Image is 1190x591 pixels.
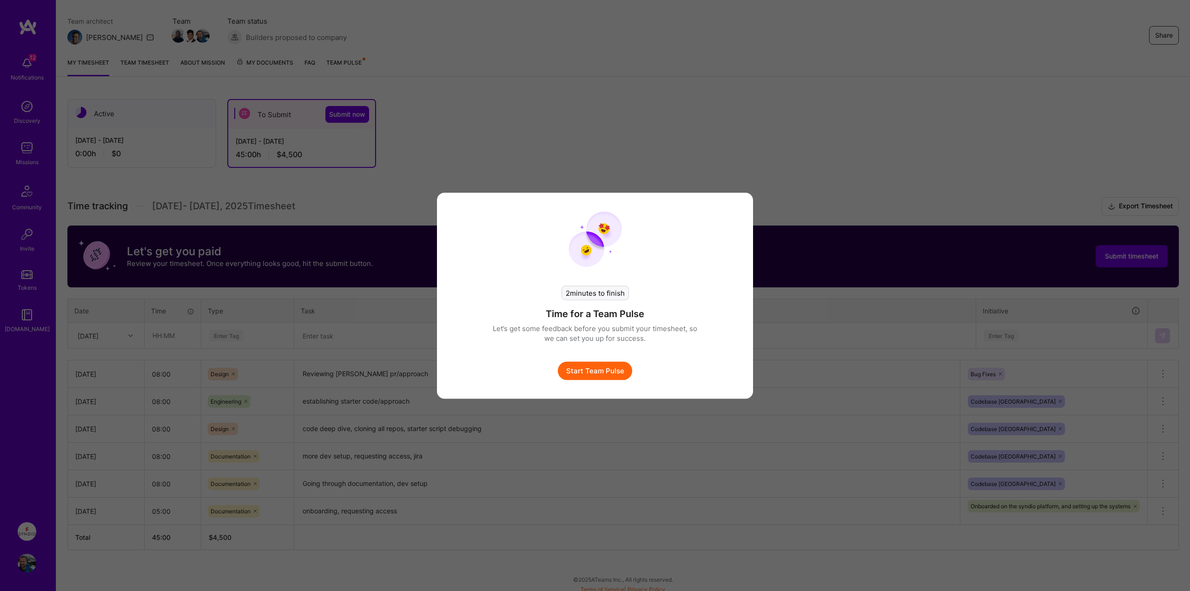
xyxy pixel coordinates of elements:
[437,193,753,398] div: modal
[558,361,632,380] button: Start Team Pulse
[493,323,697,343] p: Let’s get some feedback before you submit your timesheet, so we can set you up for success.
[546,307,644,319] h4: Time for a Team Pulse
[562,286,629,300] div: 2 minutes to finish
[569,211,622,267] img: team pulse start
